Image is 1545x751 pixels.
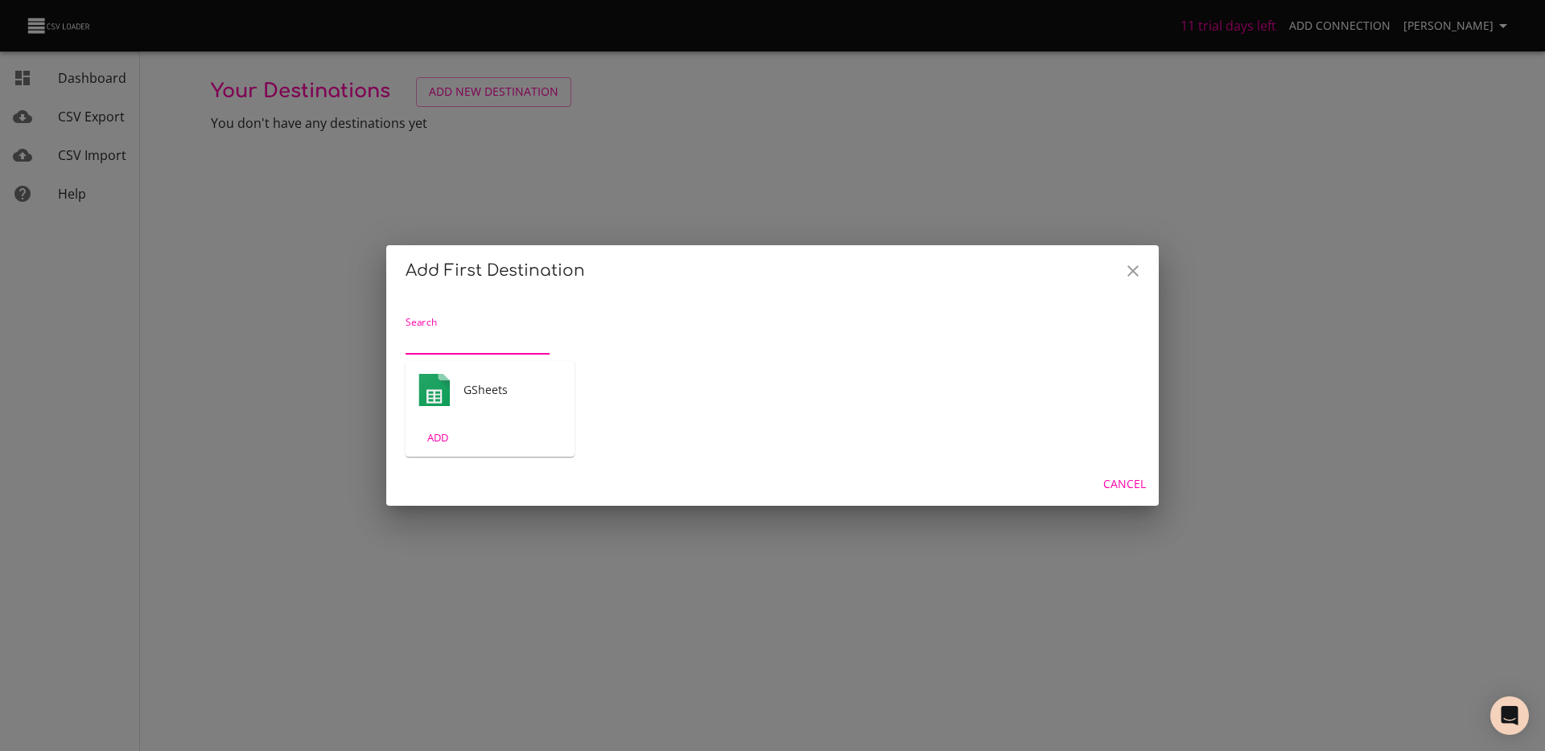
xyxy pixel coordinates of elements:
[418,374,451,406] div: Tool
[1114,252,1152,290] button: Close
[463,382,562,398] span: GSheets
[406,258,1139,284] h2: Add First Destination
[416,429,459,447] span: ADD
[418,374,451,406] img: GSheets
[412,425,463,450] button: ADD
[1103,474,1146,495] span: Cancel
[1490,696,1529,735] div: Open Intercom Messenger
[406,318,437,327] label: Search
[1097,470,1152,499] button: Cancel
